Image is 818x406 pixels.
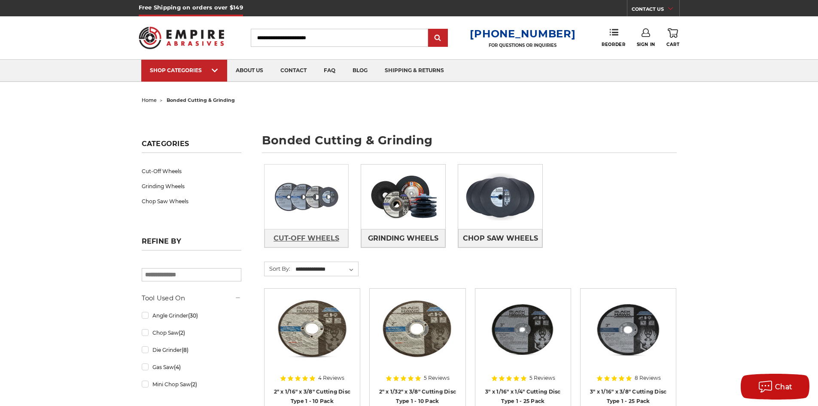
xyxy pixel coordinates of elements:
[470,43,575,48] p: FOR QUESTIONS OR INQUIRIES
[265,167,349,226] img: Cut-Off Wheels
[271,295,354,363] img: 2" x 1/16" x 3/8" Cut Off Wheel
[361,167,445,226] img: Grinding Wheels
[344,60,376,82] a: blog
[174,364,181,370] span: (4)
[142,179,241,194] a: Grinding Wheels
[481,295,565,363] img: 3” x .0625” x 1/4” Die Grinder Cut-Off Wheels by Black Hawk Abrasives
[142,140,241,153] h5: Categories
[632,4,679,16] a: CONTACT US
[227,60,272,82] a: about us
[262,134,677,153] h1: bonded cutting & grinding
[775,383,793,391] span: Chat
[274,231,339,246] span: Cut-Off Wheels
[142,360,241,375] a: Gas Saw
[265,229,349,247] a: Cut-Off Wheels
[470,27,575,40] a: [PHONE_NUMBER]
[587,295,670,405] a: 3" x 1/16" x 3/8" Cutting Disc
[142,293,241,303] h5: Tool Used On
[191,381,197,388] span: (2)
[458,167,542,226] img: Chop Saw Wheels
[142,237,241,250] h5: Refine by
[602,42,625,47] span: Reorder
[637,42,655,47] span: Sign In
[368,231,438,246] span: Grinding Wheels
[150,67,219,73] div: SHOP CATEGORIES
[376,295,459,363] img: 2" x 1/32" x 3/8" Cut Off Wheel
[142,194,241,209] a: Chop Saw Wheels
[142,308,241,323] a: Angle Grinder
[463,231,538,246] span: Chop Saw Wheels
[142,325,241,340] a: Chop Saw
[429,30,447,47] input: Submit
[142,377,241,392] a: Mini Chop Saw
[271,295,354,405] a: 2" x 1/16" x 3/8" Cut Off Wheel
[167,97,235,103] span: bonded cutting & grinding
[182,347,189,353] span: (8)
[294,263,358,276] select: Sort By:
[741,374,809,400] button: Chat
[376,295,459,405] a: 2" x 1/32" x 3/8" Cut Off Wheel
[272,60,315,82] a: contact
[602,28,625,47] a: Reorder
[142,342,241,357] a: Die Grinder
[139,21,225,55] img: Empire Abrasives
[142,97,157,103] a: home
[587,295,670,363] img: 3" x 1/16" x 3/8" Cutting Disc
[315,60,344,82] a: faq
[376,60,453,82] a: shipping & returns
[666,42,679,47] span: Cart
[481,295,565,405] a: 3” x .0625” x 1/4” Die Grinder Cut-Off Wheels by Black Hawk Abrasives
[265,262,290,275] label: Sort By:
[142,164,241,179] a: Cut-Off Wheels
[188,312,198,319] span: (30)
[361,229,445,247] a: Grinding Wheels
[179,330,185,336] span: (2)
[666,28,679,47] a: Cart
[458,229,542,247] a: Chop Saw Wheels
